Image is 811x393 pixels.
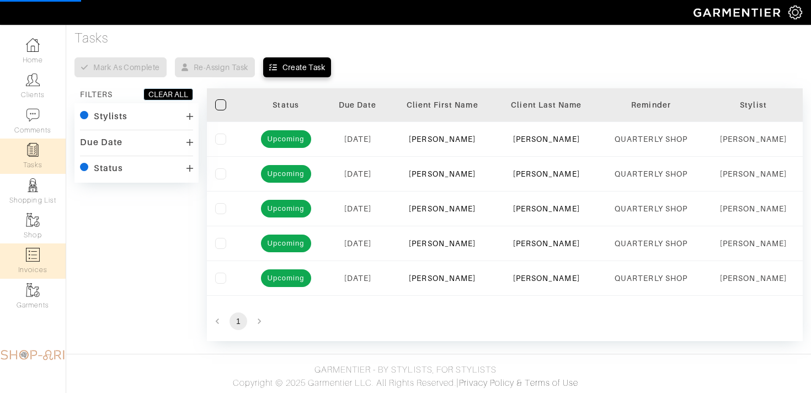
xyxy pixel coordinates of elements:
[606,238,696,249] div: QUARTERLY SHOP
[26,143,40,157] img: reminder-icon-8004d30b9f0a5d33ae49ab947aed9ed385cf756f9e5892f1edd6e32f2345188e.png
[26,38,40,52] img: dashboard-icon-dbcd8f5a0b271acd01030246c82b418ddd0df26cd7fceb0bd07c9910d44c42f6.png
[606,168,696,179] div: QUARTERLY SHOP
[409,274,476,283] a: [PERSON_NAME]
[261,203,311,214] span: Upcoming
[143,88,193,100] button: CLEAR ALL
[94,163,123,174] div: Status
[282,62,325,73] div: Create Task
[712,238,794,249] div: [PERSON_NAME]
[606,134,696,145] div: QUARTERLY SHOP
[344,239,371,248] span: [DATE]
[233,378,456,388] span: Copyright © 2025 Garmentier LLC. All Rights Reserved.
[788,6,802,19] img: gear-icon-white-bd11855cb880d31180b6d7d6211b90ccbf57a29d726f0c71d8c61bd08dd39cc2.png
[74,30,803,46] h4: Tasks
[606,273,696,284] div: QUARTERLY SHOP
[409,204,476,213] a: [PERSON_NAME]
[230,312,247,330] button: page 1
[26,283,40,297] img: garments-icon-b7da505a4dc4fd61783c78ac3ca0ef83fa9d6f193b1c9dc38574b1d14d53ca28.png
[334,99,382,110] div: Due Date
[344,169,371,178] span: [DATE]
[513,169,580,178] a: [PERSON_NAME]
[606,99,696,110] div: Reminder
[26,108,40,122] img: comment-icon-a0a6a9ef722e966f86d9cbdc48e553b5cf19dbc54f86b18d962a5391bc8f6eb6.png
[409,169,476,178] a: [PERSON_NAME]
[344,204,371,213] span: [DATE]
[254,99,317,110] div: Status
[344,274,371,283] span: [DATE]
[459,378,578,388] a: Privacy Policy & Terms of Use
[26,213,40,227] img: garments-icon-b7da505a4dc4fd61783c78ac3ca0ef83fa9d6f193b1c9dc38574b1d14d53ca28.png
[148,89,188,100] div: CLEAR ALL
[513,135,580,144] a: [PERSON_NAME]
[26,248,40,262] img: orders-icon-0abe47150d42831381b5fb84f609e132dff9fe21cb692f30cb5eec754e2cba89.png
[26,178,40,192] img: stylists-icon-eb353228a002819b7ec25b43dbf5f0378dd9e0616d9560372ff212230b889e62.png
[712,99,794,110] div: Stylist
[94,111,127,122] div: Stylists
[513,204,580,213] a: [PERSON_NAME]
[712,273,794,284] div: [PERSON_NAME]
[26,73,40,87] img: clients-icon-6bae9207a08558b7cb47a8932f037763ab4055f8c8b6bfacd5dc20c3e0201464.png
[409,239,476,248] a: [PERSON_NAME]
[261,168,311,179] span: Upcoming
[606,203,696,214] div: QUARTERLY SHOP
[261,134,311,145] span: Upcoming
[398,99,487,110] div: Client First Name
[80,89,113,100] div: FILTERS
[513,239,580,248] a: [PERSON_NAME]
[409,135,476,144] a: [PERSON_NAME]
[503,99,590,110] div: Client Last Name
[513,274,580,283] a: [PERSON_NAME]
[263,57,331,77] button: Create Task
[712,134,794,145] div: [PERSON_NAME]
[261,273,311,284] span: Upcoming
[80,137,122,148] div: Due Date
[344,135,371,144] span: [DATE]
[688,3,788,22] img: garmentier-logo-header-white-b43fb05a5012e4ada735d5af1a66efaba907eab6374d6393d1fbf88cb4ef424d.png
[712,203,794,214] div: [PERSON_NAME]
[261,238,311,249] span: Upcoming
[712,168,794,179] div: [PERSON_NAME]
[207,312,803,330] nav: pagination navigation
